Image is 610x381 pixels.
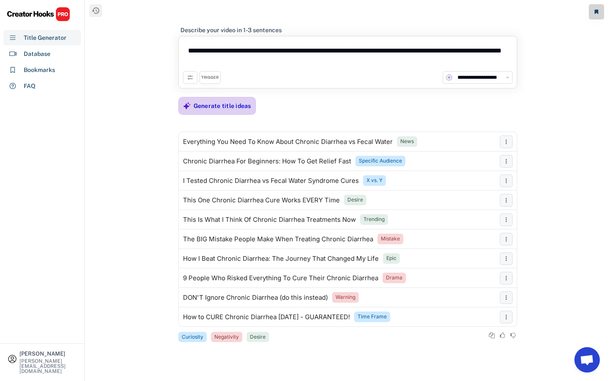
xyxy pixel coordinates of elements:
div: DON'T Ignore Chronic Diarrhea (do this instead) [183,294,328,301]
div: Generate title ideas [194,102,251,110]
div: Chronic Diarrhea For Beginners: How To Get Relief Fast [183,158,351,165]
div: Time Frame [358,313,387,320]
div: X vs. Y [366,177,383,184]
div: Describe your video in 1-3 sentences [180,26,282,34]
div: Warning [335,294,355,301]
div: This Is What I Think Of Chronic Diarrhea Treatments Now [183,216,356,223]
div: 9 People Who Risked Everything To Cure Their Chronic Diarrhea [183,275,378,282]
div: Specific Audience [359,157,402,165]
div: News [400,138,414,145]
div: Drama [386,274,402,282]
div: Desire [347,196,363,204]
div: This One Chronic Diarrhea Cure Works EVERY Time [183,197,340,204]
div: Desire [250,334,266,341]
div: Negativity [214,334,239,341]
div: How I Beat Chronic Diarrhea: The Journey That Changed My Life [183,255,379,262]
div: TRIGGER [201,75,219,80]
div: Curiosity [182,334,203,341]
a: Open chat [574,347,600,373]
div: Trending [363,216,385,223]
div: Database [24,50,50,58]
div: Bookmarks [24,66,55,75]
div: [PERSON_NAME][EMAIL_ADDRESS][DOMAIN_NAME] [19,359,77,374]
img: CHPRO%20Logo.svg [7,7,70,22]
div: Everything You Need To Know About Chronic Diarrhea vs Fecal Water [183,138,393,145]
div: Title Generator [24,33,67,42]
div: Epic [386,255,396,262]
img: channels4_profile.jpg [445,74,453,81]
div: How to CURE Chronic Diarrhea [DATE] - GUARANTEED! [183,314,350,320]
div: Mistake [381,235,400,243]
div: I Tested Chronic Diarrhea vs Fecal Water Syndrome Cures [183,177,359,184]
div: The BIG Mistake People Make When Treating Chronic Diarrhea [183,236,373,243]
div: [PERSON_NAME] [19,351,77,356]
div: FAQ [24,82,36,91]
